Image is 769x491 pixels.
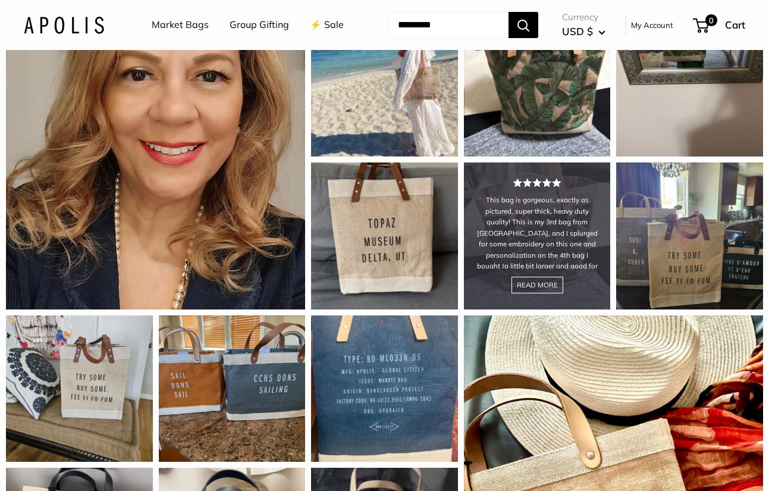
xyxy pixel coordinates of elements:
button: USD $ [562,22,605,41]
span: 0 [705,14,717,26]
button: Search [509,12,538,38]
img: Apolis [24,16,104,33]
span: Cart [725,18,745,31]
span: USD $ [562,25,593,37]
a: Group Gifting [230,16,289,34]
span: Currency [562,9,605,26]
a: 0 Cart [694,15,745,35]
input: Search... [388,12,509,38]
a: My Account [631,18,673,32]
a: Market Bags [152,16,209,34]
a: ⚡️ Sale [310,16,344,34]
